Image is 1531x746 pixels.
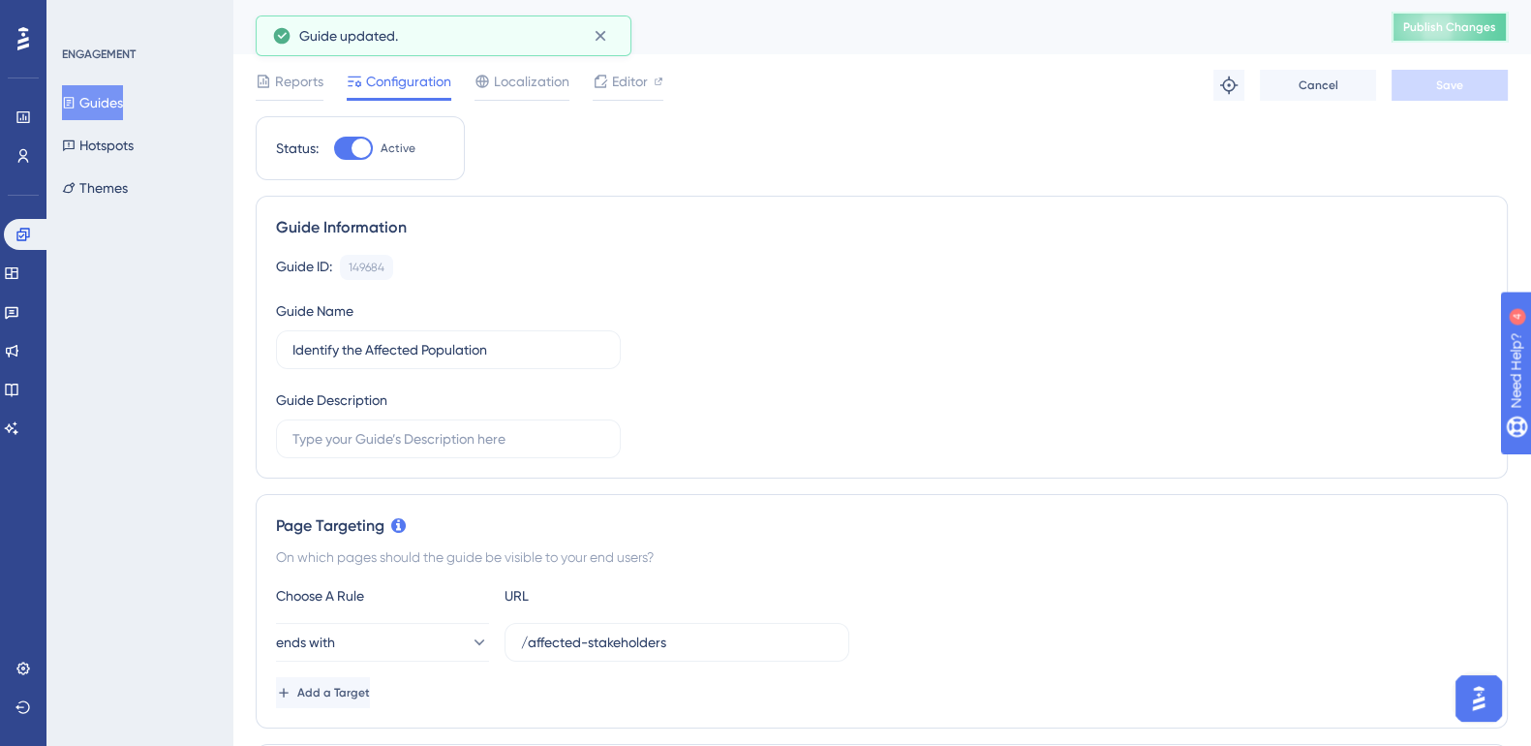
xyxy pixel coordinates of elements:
[494,70,569,93] span: Localization
[1299,78,1338,93] span: Cancel
[1260,70,1376,101] button: Cancel
[381,140,415,156] span: Active
[62,85,123,120] button: Guides
[62,128,134,163] button: Hotspots
[1436,78,1463,93] span: Save
[46,5,121,28] span: Need Help?
[276,514,1487,538] div: Page Targeting
[521,632,833,653] input: yourwebsite.com/path
[1450,669,1508,728] iframe: UserGuiding AI Assistant Launcher
[276,389,387,412] div: Guide Description
[276,584,489,607] div: Choose A Rule
[276,137,319,160] div: Status:
[297,685,370,700] span: Add a Target
[1403,19,1496,35] span: Publish Changes
[276,255,332,280] div: Guide ID:
[256,14,1343,41] div: Identify the Affected Population
[275,70,323,93] span: Reports
[276,299,353,323] div: Guide Name
[62,47,136,62] div: ENGAGEMENT
[135,10,140,25] div: 4
[292,339,604,360] input: Type your Guide’s Name here
[62,171,128,205] button: Themes
[276,631,335,654] span: ends with
[366,70,451,93] span: Configuration
[612,70,648,93] span: Editor
[276,216,1487,239] div: Guide Information
[505,584,718,607] div: URL
[1392,70,1508,101] button: Save
[349,260,384,275] div: 149684
[276,623,489,662] button: ends with
[292,428,604,450] input: Type your Guide’s Description here
[299,24,398,47] span: Guide updated.
[276,545,1487,569] div: On which pages should the guide be visible to your end users?
[1392,12,1508,43] button: Publish Changes
[276,677,370,708] button: Add a Target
